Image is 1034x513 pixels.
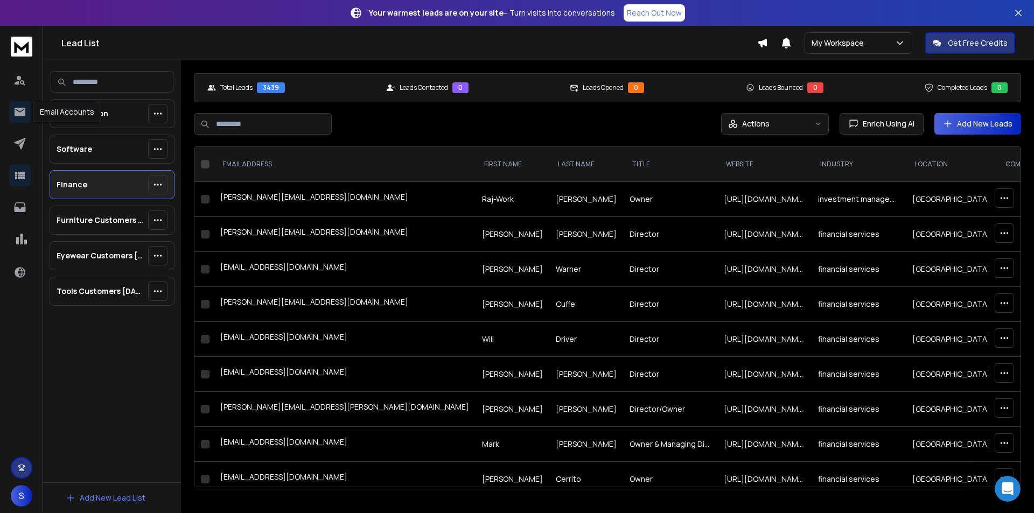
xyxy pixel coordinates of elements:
button: Upload attachment [51,353,60,361]
td: Owner & Managing Director [623,427,717,462]
td: financial services [812,357,906,392]
div: [EMAIL_ADDRESS][DOMAIN_NAME] [220,437,469,452]
td: Cerrito [549,462,623,497]
div: Hey Stergios,You’re most welcome, glad we could get this sorted quickly. I completely understand ... [9,273,177,391]
td: [PERSON_NAME] [476,392,549,427]
button: S [11,485,32,507]
div: Hey Stergios, [17,279,168,290]
div: 0 [807,82,823,93]
p: Leads Bounced [759,83,803,92]
td: [GEOGRAPHIC_DATA] [906,357,997,392]
p: My Workspace [812,38,868,48]
th: LAST NAME [549,147,623,182]
p: – Turn visits into conversations [369,8,615,18]
td: [GEOGRAPHIC_DATA] [906,392,997,427]
img: Profile image for Box [31,6,48,23]
p: Furniture Customers [DATE] [57,215,144,226]
div: Appreciate your urgency sorting this out! [47,236,198,257]
p: Finance [57,179,87,190]
th: website [717,147,812,182]
p: Actions [742,118,770,129]
td: [PERSON_NAME] [476,217,549,252]
div: Close [189,4,208,24]
td: Director [623,217,717,252]
iframe: Intercom live chat [995,476,1021,502]
td: Director [623,287,717,322]
p: Leads Opened [583,83,624,92]
p: Reach Out Now [627,8,682,18]
td: Director [623,357,717,392]
td: [PERSON_NAME] [476,357,549,392]
td: [URL][DOMAIN_NAME] [717,182,812,217]
div: [PERSON_NAME][EMAIL_ADDRESS][DOMAIN_NAME] [220,192,469,207]
div: [EMAIL_ADDRESS][DOMAIN_NAME] [220,332,469,347]
td: [URL][DOMAIN_NAME] [717,427,812,462]
td: Director/Owner [623,392,717,427]
div: [EMAIL_ADDRESS][DOMAIN_NAME] [220,262,469,277]
td: Will [476,322,549,357]
div: [EMAIL_ADDRESS][DOMAIN_NAME] [220,367,469,382]
td: Mark [476,427,549,462]
p: Software [57,144,92,154]
th: EMAIL ADDRESS [214,147,476,182]
td: [GEOGRAPHIC_DATA] [906,322,997,357]
td: [URL][DOMAIN_NAME] [717,357,812,392]
div: You’re most welcome, glad we could get this sorted quickly. I completely understand how important... [17,295,168,359]
div: Raj says… [9,273,207,411]
button: Send a message… [185,348,202,366]
div: Appreciate your urgency sorting this out! [39,230,207,264]
button: Enrich Using AI [840,113,924,135]
th: industry [812,147,906,182]
td: [URL][DOMAIN_NAME] [717,392,812,427]
td: Director [623,252,717,287]
td: Warner [549,252,623,287]
div: Email Accounts [33,102,101,122]
button: Home [169,4,189,25]
td: Driver [549,322,623,357]
div: Thanks so much [PERSON_NAME], that's great news - fingers crossed it works! Will have to check wh... [39,174,207,229]
td: [PERSON_NAME] [549,217,623,252]
td: [PERSON_NAME] [549,182,623,217]
div: Stergios says… [9,230,207,272]
button: go back [7,4,27,25]
div: 0 [628,82,644,93]
p: Total Leads [220,83,253,92]
a: Reach Out Now [624,4,685,22]
th: FIRST NAME [476,147,549,182]
div: [PERSON_NAME][EMAIL_ADDRESS][DOMAIN_NAME] [220,297,469,312]
td: [GEOGRAPHIC_DATA] [906,427,997,462]
td: financial services [812,322,906,357]
td: [PERSON_NAME] [549,357,623,392]
td: Cuffe [549,287,623,322]
td: financial services [812,462,906,497]
div: 0 [991,82,1008,93]
td: [URL][DOMAIN_NAME] [717,322,812,357]
td: financial services [812,252,906,287]
div: 0 [452,82,469,93]
td: [PERSON_NAME] [549,392,623,427]
td: [GEOGRAPHIC_DATA] [906,217,997,252]
strong: Your warmest leads are on your site [369,8,504,18]
div: 3439 [257,82,285,93]
td: [GEOGRAPHIC_DATA] [906,252,997,287]
td: [URL][DOMAIN_NAME] [717,462,812,497]
td: financial services [812,217,906,252]
p: Tools Customers [DATE] [57,286,144,297]
div: Stergios says… [9,174,207,230]
td: investment management [812,182,906,217]
button: Add New Lead List [57,487,154,509]
button: Gif picker [34,353,43,361]
button: Get Free Credits [925,32,1015,54]
p: The team can also help [52,13,134,24]
button: Start recording [68,353,77,361]
button: Emoji picker [17,353,25,361]
div: [PERSON_NAME][EMAIL_ADDRESS][PERSON_NAME][DOMAIN_NAME] [220,402,469,417]
td: Director [623,322,717,357]
h1: Lead List [61,37,757,50]
td: [PERSON_NAME] [476,252,549,287]
td: [PERSON_NAME] [476,287,549,322]
h1: Box [52,5,68,13]
td: Owner [623,182,717,217]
